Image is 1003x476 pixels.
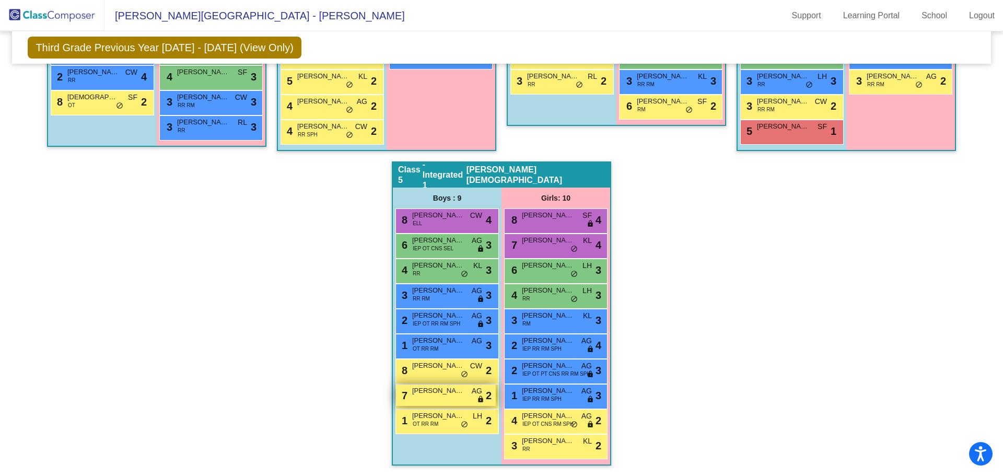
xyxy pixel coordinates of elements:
[251,119,256,135] span: 3
[522,420,574,428] span: IEP OT CNS RM SPH
[477,396,484,404] span: lock
[398,165,423,185] span: Class 5
[412,260,464,271] span: [PERSON_NAME]
[297,96,349,107] span: [PERSON_NAME]
[624,100,632,112] span: 6
[413,219,422,227] span: ELL
[522,295,530,303] span: RR
[477,245,484,253] span: lock
[251,94,256,110] span: 3
[399,415,407,426] span: 1
[867,80,884,88] span: RR RM
[522,285,574,296] span: [PERSON_NAME]
[284,125,293,137] span: 4
[867,71,919,82] span: [PERSON_NAME]
[576,81,583,89] span: do_not_disturb_alt
[588,71,597,82] span: RL
[509,214,517,226] span: 8
[412,310,464,321] span: [PERSON_NAME]
[587,396,594,404] span: lock
[472,235,482,246] span: AG
[177,117,229,127] span: [PERSON_NAME]
[831,123,836,139] span: 1
[637,80,655,88] span: RR RM
[757,71,809,82] span: [PERSON_NAME]
[486,262,492,278] span: 3
[178,126,185,134] span: RR
[399,340,407,351] span: 1
[472,285,482,296] span: AG
[522,395,562,403] span: IEP RR RM SPH
[806,81,813,89] span: do_not_disturb_alt
[371,123,377,139] span: 2
[413,420,438,428] span: OT RR RM
[477,320,484,329] span: lock
[486,287,492,303] span: 3
[581,361,592,371] span: AG
[697,96,707,107] span: SF
[596,262,601,278] span: 3
[596,212,601,228] span: 4
[596,363,601,378] span: 3
[596,388,601,403] span: 3
[710,98,716,114] span: 2
[399,214,407,226] span: 8
[581,335,592,346] span: AG
[514,75,522,87] span: 3
[522,445,530,453] span: RR
[164,121,172,133] span: 3
[412,210,464,220] span: [PERSON_NAME]
[412,335,464,346] span: [PERSON_NAME]
[601,73,607,89] span: 2
[461,370,468,379] span: do_not_disturb_alt
[637,96,689,107] span: [PERSON_NAME]
[583,310,592,321] span: KL
[570,421,578,429] span: do_not_disturb_alt
[357,96,367,107] span: AG
[818,71,827,82] span: LH
[509,340,517,351] span: 2
[461,270,468,278] span: do_not_disturb_alt
[835,7,908,24] a: Learning Portal
[831,98,836,114] span: 2
[298,131,318,138] span: RR SPH
[346,106,353,114] span: do_not_disturb_alt
[399,390,407,401] span: 7
[54,71,63,83] span: 2
[371,98,377,114] span: 2
[757,106,775,113] span: RR RM
[757,96,809,107] span: [PERSON_NAME]
[54,96,63,108] span: 8
[522,210,574,220] span: [PERSON_NAME]
[67,92,120,102] span: [DEMOGRAPHIC_DATA][PERSON_NAME]
[297,71,349,82] span: [PERSON_NAME]
[473,411,482,422] span: LH
[399,264,407,276] span: 4
[177,67,229,77] span: [PERSON_NAME]
[235,92,247,103] span: CW
[284,75,293,87] span: 5
[522,386,574,396] span: [PERSON_NAME]
[596,237,601,253] span: 4
[522,436,574,446] span: [PERSON_NAME]
[393,188,501,208] div: Boys : 9
[596,312,601,328] span: 3
[412,386,464,396] span: [PERSON_NAME]
[412,361,464,371] span: [PERSON_NAME]
[582,285,592,296] span: LH
[710,73,716,89] span: 3
[784,7,830,24] a: Support
[68,76,75,84] span: RR
[596,287,601,303] span: 3
[926,71,937,82] span: AG
[509,390,517,401] span: 1
[522,411,574,421] span: [PERSON_NAME]
[509,264,517,276] span: 6
[637,106,646,113] span: RM
[141,94,147,110] span: 2
[581,386,592,397] span: AG
[486,237,492,253] span: 3
[399,289,407,301] span: 3
[28,37,301,59] span: Third Grade Previous Year [DATE] - [DATE] (View Only)
[818,121,827,132] span: SF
